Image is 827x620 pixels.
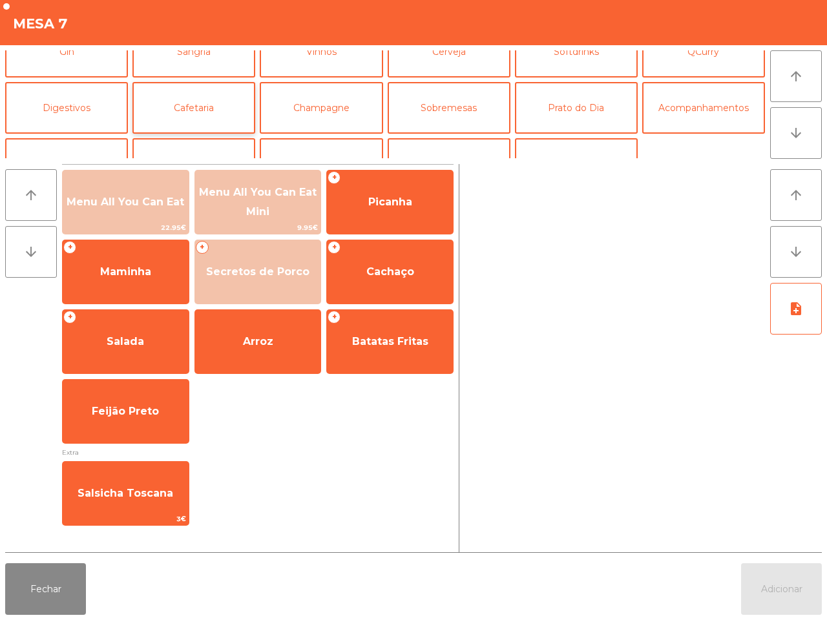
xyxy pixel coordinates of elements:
span: Arroz [243,335,273,347]
i: arrow_downward [23,244,39,260]
span: + [328,311,340,324]
span: Picanha [368,196,412,208]
i: arrow_upward [788,68,804,84]
button: note_add [770,283,822,335]
button: Uber/Glovo [132,138,255,190]
button: Digestivos [5,82,128,134]
span: 22.95€ [63,222,189,234]
span: Extra [62,446,454,459]
button: arrow_downward [5,226,57,278]
button: Cerveja [388,26,510,77]
button: Oleos [388,138,510,190]
span: Salsicha Toscana [78,487,173,499]
span: Feijão Preto [92,405,159,417]
span: + [328,171,340,184]
button: arrow_downward [770,226,822,278]
span: 3€ [63,513,189,525]
button: arrow_upward [5,169,57,221]
h4: Mesa 7 [13,14,68,34]
button: Fechar [5,563,86,615]
span: Menu All You Can Eat [67,196,184,208]
button: arrow_downward [770,107,822,159]
i: note_add [788,301,804,316]
span: Menu All You Can Eat Mini [199,186,317,218]
button: Sobremesas [388,82,510,134]
button: Prato do Dia [515,82,638,134]
i: arrow_downward [788,125,804,141]
button: arrow_upward [770,50,822,102]
span: 9.95€ [195,222,321,234]
i: arrow_upward [23,187,39,203]
span: + [63,241,76,254]
span: + [63,311,76,324]
button: Take Away [5,138,128,190]
span: Maminha [100,265,151,278]
button: Vinhos [260,26,382,77]
span: + [196,241,209,254]
button: QCurry [642,26,765,77]
button: Bolt [260,138,382,190]
button: Softdrinks [515,26,638,77]
span: Cachaço [366,265,414,278]
button: Acompanhamentos [642,82,765,134]
span: Secretos de Porco [206,265,309,278]
button: Gin [5,26,128,77]
button: Champagne [260,82,382,134]
button: Cafetaria [132,82,255,134]
button: arrow_upward [770,169,822,221]
span: Batatas Fritas [352,335,428,347]
span: Salada [107,335,144,347]
span: + [328,241,340,254]
i: arrow_downward [788,244,804,260]
button: Sangria [132,26,255,77]
button: Menu Do Dia [515,138,638,190]
i: arrow_upward [788,187,804,203]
